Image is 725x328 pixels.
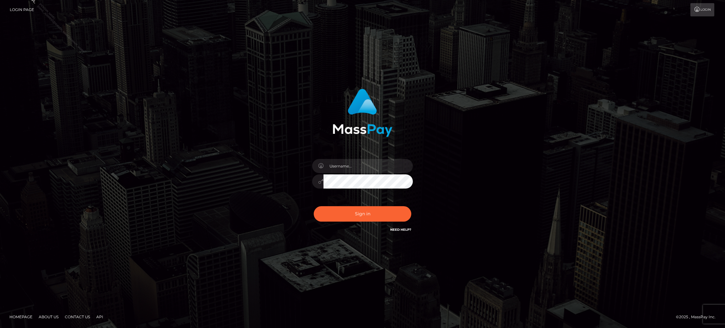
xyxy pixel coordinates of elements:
a: Login Page [10,3,34,16]
input: Username... [323,159,413,173]
a: Contact Us [62,312,93,322]
button: Sign in [314,206,411,222]
a: Need Help? [390,228,411,232]
img: MassPay Login [333,89,392,137]
a: About Us [36,312,61,322]
a: API [94,312,106,322]
div: © 2025 , MassPay Inc. [676,314,720,320]
a: Homepage [7,312,35,322]
a: Login [690,3,714,16]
